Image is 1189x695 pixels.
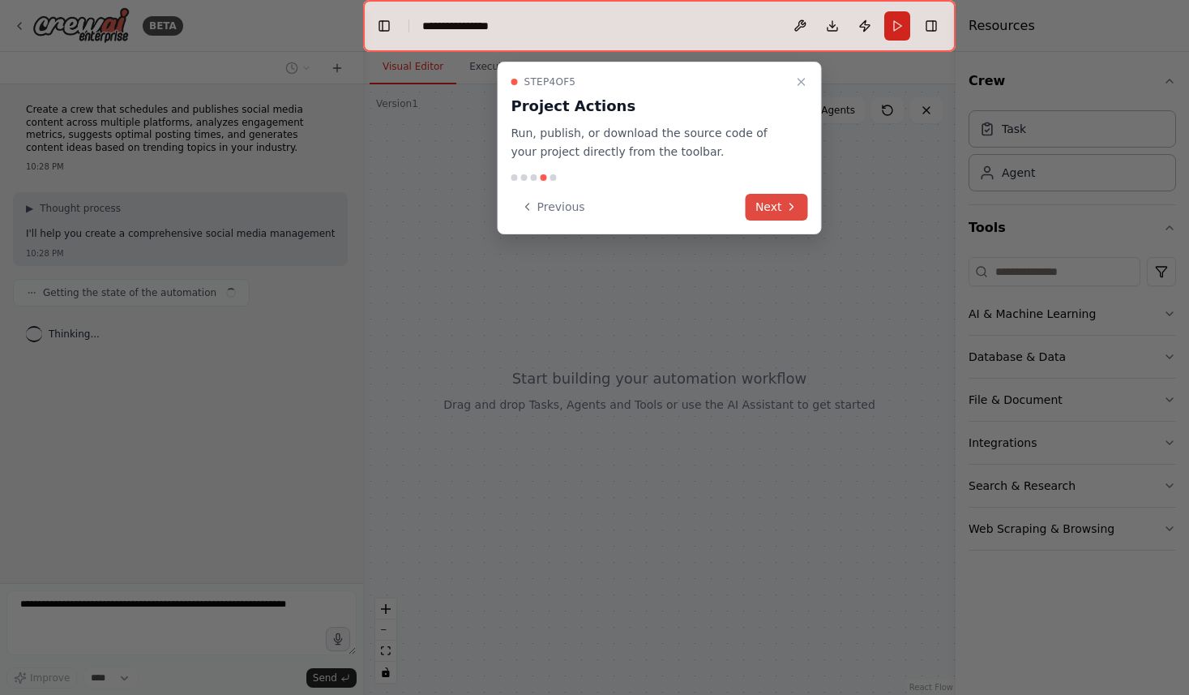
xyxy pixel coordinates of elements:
[511,194,595,221] button: Previous
[373,15,396,37] button: Hide left sidebar
[524,75,576,88] span: Step 4 of 5
[511,124,789,161] p: Run, publish, or download the source code of your project directly from the toolbar.
[511,95,789,118] h3: Project Actions
[792,72,811,92] button: Close walkthrough
[746,194,808,221] button: Next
